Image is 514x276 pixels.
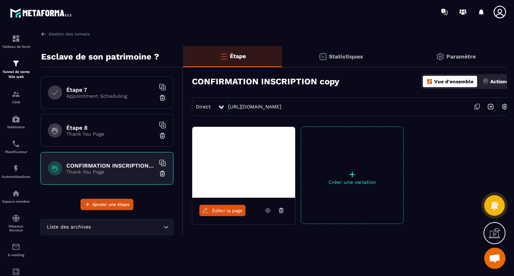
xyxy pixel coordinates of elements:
[92,201,129,208] span: Ajouter une étape
[2,209,30,237] a: social-networksocial-networkRéseaux Sociaux
[192,77,339,86] h3: CONFIRMATION INSCRIPTION copy
[319,52,327,61] img: stats.20deebd0.svg
[2,54,30,85] a: formationformationTunnel de vente Site web
[484,248,505,269] div: Ouvrir le chat
[12,59,20,68] img: formation
[12,34,20,43] img: formation
[2,175,30,179] p: Automatisations
[12,140,20,148] img: scheduler
[329,53,363,60] p: Statistiques
[159,94,166,101] img: trash
[12,267,20,276] img: accountant
[192,127,295,198] img: image
[12,189,20,198] img: automations
[2,134,30,159] a: schedulerschedulerPlanificateur
[12,115,20,123] img: automations
[2,184,30,209] a: automationsautomationsEspace membre
[45,223,92,231] span: Liste des archives
[2,85,30,109] a: formationformationCRM
[484,100,497,113] img: arrow-next.bcc2205e.svg
[159,132,166,139] img: trash
[196,104,211,109] span: Direct
[12,90,20,98] img: formation
[66,124,155,131] h6: Étape 8
[482,78,489,85] img: actions.d6e523a2.png
[10,6,74,19] img: logo
[12,243,20,251] img: email
[92,223,162,231] input: Search for option
[2,45,30,49] p: Tableau de bord
[199,205,245,216] a: Éditer la page
[40,219,173,235] div: Search for option
[40,31,90,37] a: Gestion des tunnels
[2,125,30,129] p: Webinaire
[66,86,155,93] h6: Étape 7
[159,170,166,177] img: trash
[212,208,243,213] span: Éditer la page
[66,169,155,175] p: Thank You Page
[66,93,155,99] p: Appointment Scheduling
[12,164,20,173] img: automations
[434,79,474,84] p: Vue d'ensemble
[66,162,155,169] h6: CONFIRMATION INSCRIPTION copy
[301,169,403,179] p: +
[2,100,30,104] p: CRM
[2,237,30,262] a: emailemailE-mailing
[301,179,403,185] p: Créer une variation
[2,29,30,54] a: formationformationTableau de bord
[2,253,30,257] p: E-mailing
[2,69,30,79] p: Tunnel de vente Site web
[2,109,30,134] a: automationsautomationsWebinaire
[228,104,281,109] a: [URL][DOMAIN_NAME]
[2,159,30,184] a: automationsautomationsAutomatisations
[426,78,433,85] img: dashboard-orange.40269519.svg
[12,214,20,223] img: social-network
[40,31,47,37] img: arrow
[2,199,30,203] p: Espace membre
[81,199,133,210] button: Ajouter une étape
[230,53,246,60] p: Étape
[436,52,444,61] img: setting-gr.5f69749f.svg
[41,50,159,64] p: Esclave de son patrimoine ?
[220,52,228,61] img: bars-o.4a397970.svg
[490,79,508,84] p: Actions
[446,53,476,60] p: Paramètre
[498,100,512,113] img: setting-w.858f3a88.svg
[2,150,30,154] p: Planificateur
[2,224,30,232] p: Réseaux Sociaux
[66,131,155,137] p: Thank You Page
